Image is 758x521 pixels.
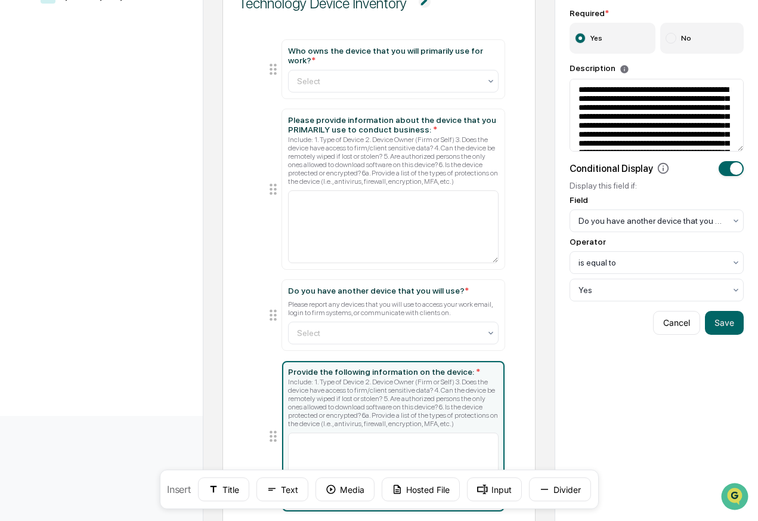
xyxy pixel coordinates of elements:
button: Start new chat [203,95,217,109]
div: Who owns the device that you will primarily use for work? [288,46,499,65]
div: 🔎 [12,174,21,184]
div: Provide the following information on the device: [288,367,499,377]
span: Data Lookup [24,173,75,185]
label: No [660,23,744,54]
span: Preclearance [24,150,77,162]
button: Divider [529,477,591,501]
div: 🗄️ [86,152,96,161]
div: Description [570,63,744,73]
div: Please report any devices that you will use to access your work email, login to firm systems, or ... [288,300,499,317]
img: 1746055101610-c473b297-6a78-478c-a979-82029cc54cd1 [12,91,33,113]
div: We're available if you need us! [41,103,151,113]
iframe: Open customer support [720,482,752,514]
div: Who owns the device that you will primarily use for work?*Select [282,40,505,98]
div: Display this field if: [570,181,744,190]
div: Do you have another device that you will use?*Please report any devices that you will use to acce... [282,280,505,350]
a: 🖐️Preclearance [7,146,82,167]
span: Attestations [98,150,148,162]
a: 🔎Data Lookup [7,168,80,190]
div: Provide the following information on the device: *Include: 1. Type of Device 2. Device Owner (Fir... [282,361,505,511]
span: Pylon [119,202,144,211]
div: Include: 1. Type of Device 2. Device Owner (Firm or Self) 3. Does the device have access to firm/... [288,135,499,186]
button: Title [198,477,249,501]
label: Yes [570,23,655,54]
button: Input [467,477,522,501]
p: How can we help? [12,25,217,44]
button: Hosted File [382,477,460,501]
div: Include: 1. Type of Device 2. Device Owner (Firm or Self) 3. Does the device have access to firm/... [288,378,499,428]
button: Cancel [653,311,700,335]
div: Do you have another device that you will use? [288,286,469,295]
div: Please provide information about the device that you PRIMARILY use to conduct business: [288,115,499,134]
button: Media [315,477,375,501]
div: Start new chat [41,91,196,103]
div: Field [570,195,588,205]
button: Text [256,477,308,501]
div: Operator [570,237,606,246]
div: Required [570,8,744,18]
a: 🗄️Attestations [82,146,153,167]
a: Powered byPylon [84,202,144,211]
div: Please provide information about the device that you PRIMARILY use to conduct business: *Include:... [282,109,505,269]
button: Save [705,311,744,335]
div: Conditional Display [570,162,670,175]
div: Insert [159,470,598,509]
div: 🖐️ [12,152,21,161]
